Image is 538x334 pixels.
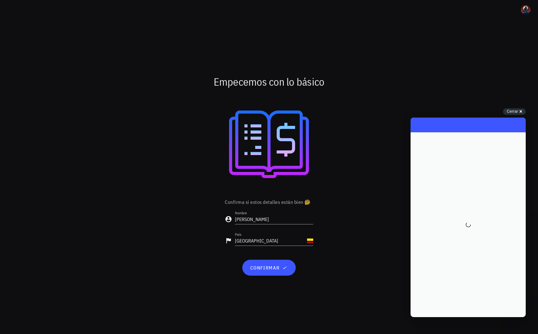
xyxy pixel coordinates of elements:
span: confirmar [250,265,288,271]
div: CO-icon [307,238,313,244]
button: confirmar [242,260,295,276]
div: avatar [521,5,531,15]
label: Nombre [235,211,247,215]
label: País [235,232,241,237]
p: Confirma si estos detalles están bien 🤔 [225,198,313,206]
div: Empecemos con lo básico [87,72,451,91]
iframe: Help Scout Beacon - Live Chat, Contact Form, and Knowledge Base [411,118,526,317]
button: Cerrar [503,108,526,115]
span: Cerrar [507,109,518,114]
